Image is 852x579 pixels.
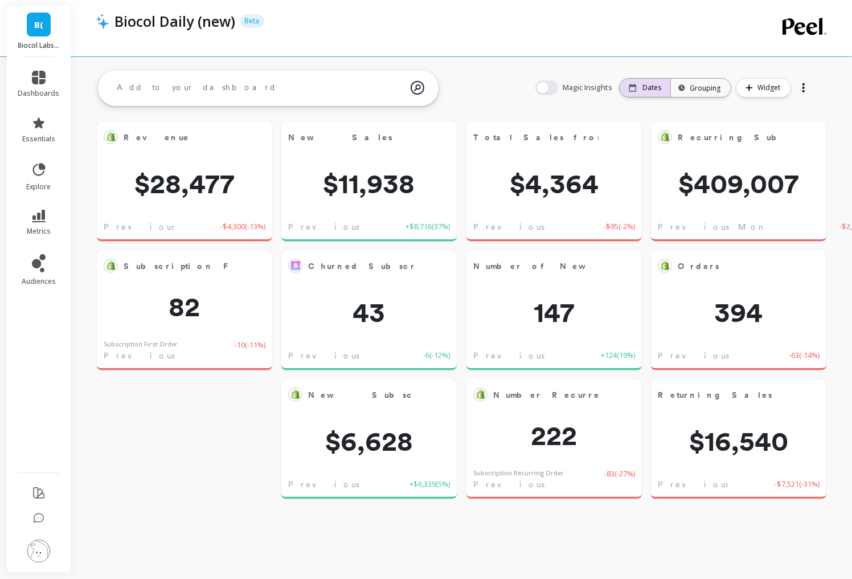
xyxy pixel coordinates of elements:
span: Revenue [124,129,229,145]
span: Previous Day [288,221,398,233]
button: Widget [736,78,791,97]
span: Subscription First Order [124,260,305,272]
span: Revenue [124,132,190,144]
span: Total Sales from First Subscription Orders [473,129,599,145]
span: Returning Sales [658,387,783,403]
span: Previous Day [288,479,398,490]
span: +$6,339 ( 5% ) [409,479,450,490]
span: +124 ( 19% ) [601,350,635,361]
p: Dates [642,83,661,92]
div: Grouping [681,83,720,93]
img: profile picture [27,540,50,562]
span: -6 ( -12% ) [423,350,450,361]
span: Number Recurrent Subscription Orders [493,387,599,403]
span: $6,628 [281,427,457,455]
span: Previous Day [104,350,213,361]
span: Previous Day [658,479,767,490]
span: Number of New Orders [473,260,665,272]
span: $28,477 [97,170,272,197]
span: Recurring Subscription Sales [678,129,783,145]
span: Previous Day [104,221,213,233]
span: 82 [97,293,272,320]
p: Biocol Labs (US) [18,41,60,50]
span: Number of New Orders [473,258,599,274]
span: 43 [281,299,457,326]
span: essentials [22,134,55,144]
span: Churned Subscriptions [308,260,462,272]
span: New Sales [288,129,413,145]
span: -10 ( -11% ) [235,340,265,362]
span: Previous Day [288,350,398,361]
span: New Sales [288,132,392,144]
span: -63 ( -14% ) [789,350,820,361]
span: 147 [466,299,642,326]
div: Subscription Recurring Order [473,468,564,478]
span: New Subscriptions Sales [308,389,516,401]
p: Biocol Daily (new) [115,11,236,31]
span: metrics [27,227,51,236]
span: Previous Day [473,350,583,361]
span: 394 [651,299,826,326]
img: header icon [96,13,109,29]
span: -$95 ( -2% ) [604,221,635,233]
img: magic search icon [411,72,424,103]
span: Orders [678,260,719,272]
span: $11,938 [281,170,457,197]
span: -83 ( -27% ) [604,468,635,491]
span: Orders [678,258,783,274]
span: Subscription First Order [124,258,229,274]
span: Returning Sales [658,389,772,401]
p: Beta [240,14,264,28]
span: New Subscriptions Sales [308,387,413,403]
div: Subscription First Order [104,340,178,349]
span: Widget [757,82,784,93]
span: $16,540 [651,427,826,455]
span: B( [34,18,43,31]
span: Previous Day [658,350,767,361]
span: explore [27,182,51,191]
span: -$4,300 ( -13% ) [220,221,265,233]
span: 222 [466,422,642,449]
span: audiences [22,277,56,286]
span: Churned Subscriptions [308,258,413,274]
span: $4,364 [466,170,642,197]
span: +$8,716 ( 37% ) [405,221,450,233]
span: Number Recurrent Subscription Orders [493,389,762,401]
span: $409,007 [651,170,826,197]
span: Previous Day [473,221,583,233]
span: dashboards [18,89,60,98]
span: Previous Month to Date [658,221,839,233]
span: -$7,521 ( -31% ) [775,479,820,490]
span: Previous Day [473,479,583,490]
span: Total Sales from First Subscription Orders [473,132,798,144]
span: Magic Insights [563,82,615,93]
